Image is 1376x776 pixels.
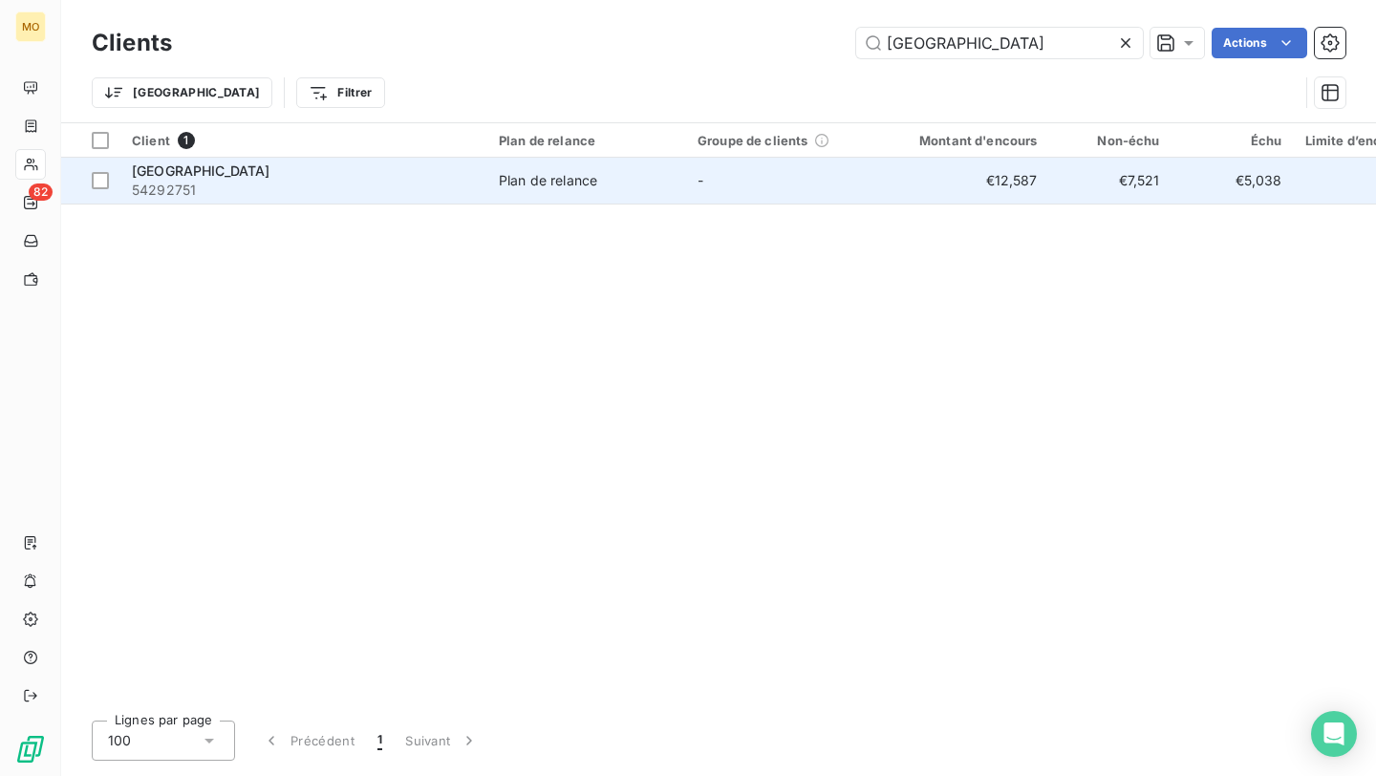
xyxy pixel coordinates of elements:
[92,26,172,60] h3: Clients
[178,132,195,149] span: 1
[698,133,808,148] span: Groupe de clients
[1061,133,1160,148] div: Non-échu
[499,171,597,190] div: Plan de relance
[1183,133,1282,148] div: Échu
[296,77,384,108] button: Filtrer
[1049,158,1172,204] td: €7,521
[698,172,703,188] span: -
[250,721,366,761] button: Précédent
[856,28,1143,58] input: Rechercher
[108,731,131,750] span: 100
[132,162,270,179] span: [GEOGRAPHIC_DATA]
[1311,711,1357,757] div: Open Intercom Messenger
[499,133,675,148] div: Plan de relance
[366,721,394,761] button: 1
[132,133,170,148] span: Client
[1172,158,1294,204] td: €5,038
[896,133,1038,148] div: Montant d'encours
[1212,28,1307,58] button: Actions
[29,183,53,201] span: 82
[92,77,272,108] button: [GEOGRAPHIC_DATA]
[15,11,46,42] div: MO
[885,158,1049,204] td: €12,587
[132,181,476,200] span: 54292751
[15,734,46,765] img: Logo LeanPay
[377,731,382,750] span: 1
[394,721,490,761] button: Suivant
